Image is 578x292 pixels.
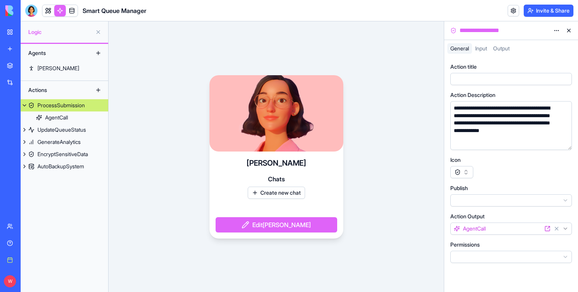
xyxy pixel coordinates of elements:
[21,148,108,160] a: EncryptSensitiveData
[83,6,146,15] h1: Smart Queue Manager
[450,213,485,220] label: Action Output
[24,47,86,59] div: Agents
[450,45,469,52] span: General
[450,241,480,248] label: Permissions
[37,126,86,134] div: UpdateQueueStatus
[524,5,573,17] button: Invite & Share
[450,156,461,164] label: Icon
[37,65,79,72] div: [PERSON_NAME]
[475,45,487,52] span: Input
[21,62,108,74] a: [PERSON_NAME]
[37,138,81,146] div: GenerateAnalytics
[450,63,477,71] label: Action title
[28,28,92,36] span: Logic
[450,184,468,192] label: Publish
[21,136,108,148] a: GenerateAnalytics
[247,158,306,168] h4: [PERSON_NAME]
[493,45,510,52] span: Output
[37,150,88,158] div: EncryptSensitiveData
[268,174,285,184] span: Chats
[21,99,108,111] a: ProcessSubmission
[216,217,337,232] button: Edit[PERSON_NAME]
[5,5,53,16] img: logo
[21,124,108,136] a: UpdateQueueStatus
[248,187,305,199] button: Create new chat
[4,275,16,287] span: W
[37,102,85,109] div: ProcessSubmission
[21,160,108,173] a: AutoBackupSystem
[450,91,495,99] label: Action Description
[21,111,108,124] a: AgentCall
[37,163,84,170] div: AutoBackupSystem
[24,84,86,96] div: Actions
[45,114,68,121] div: AgentCall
